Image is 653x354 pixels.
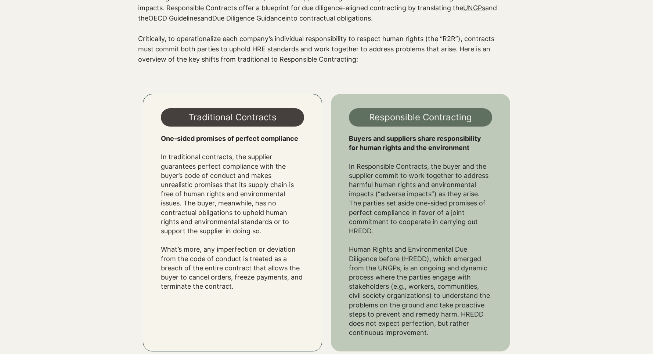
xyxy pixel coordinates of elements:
a: UNGPs [463,4,485,12]
h3: Responsible Contracting [349,111,492,124]
p: Critically, to operationalize each company’s individual responsibility to respect human rights (t... [138,34,505,65]
span: Buyers and suppliers share responsibility for human rights and the environment [349,135,481,152]
p: In traditional contracts, the supplier guarantees perfect compliance with the buyer’s code of con... [161,143,304,291]
a: Due Diligence Guidance [212,14,285,22]
span: One-sided promises of perfect compliance [161,135,298,142]
h3: Traditional Contracts [161,111,304,124]
p: In Responsible Contracts, the buyer and the supplier commit to work together to address harmful h... [349,162,492,337]
a: OECD Guidelines [148,14,201,22]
